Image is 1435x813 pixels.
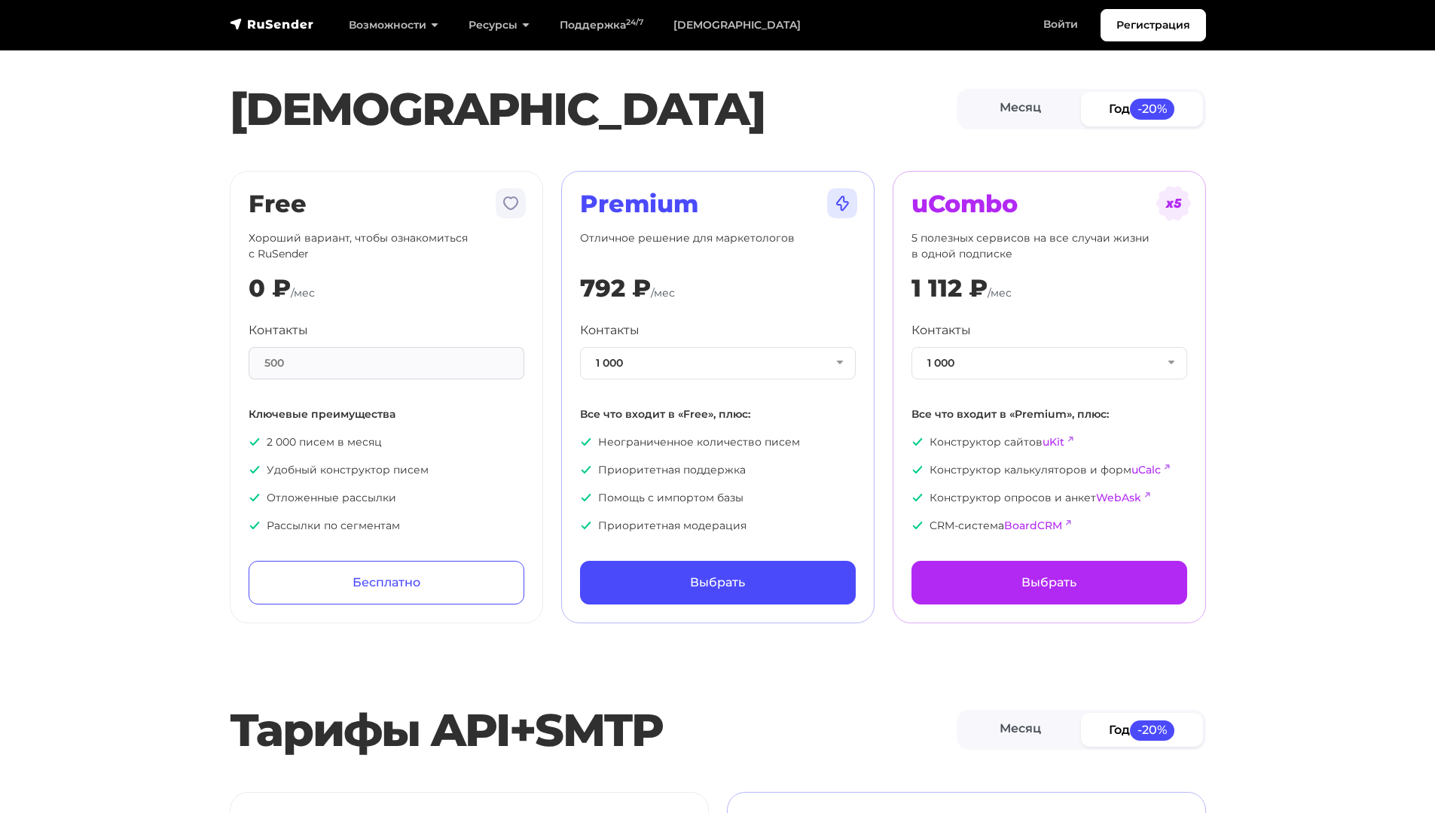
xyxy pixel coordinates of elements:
[1101,9,1206,41] a: Регистрация
[249,561,524,604] a: Бесплатно
[911,230,1187,262] p: 5 полезных сервисов на все случаи жизни в одной подписке
[911,464,924,476] img: icon-ok.svg
[911,190,1187,218] h2: uCombo
[911,462,1187,478] p: Конструктор калькуляторов и форм
[249,464,261,476] img: icon-ok.svg
[1156,185,1192,221] img: tarif-ucombo.svg
[580,561,856,604] a: Выбрать
[1004,519,1062,532] a: BoardCRM
[453,10,545,41] a: Ресурсы
[580,321,640,340] label: Контакты
[580,492,592,504] img: icon-ok.svg
[580,190,856,218] h2: Premium
[651,286,675,300] span: /мес
[249,436,261,448] img: icon-ok.svg
[626,17,643,27] sup: 24/7
[580,274,651,303] div: 792 ₽
[249,462,524,478] p: Удобный конструктор писем
[580,347,856,379] button: 1 000
[580,462,856,478] p: Приоритетная поддержка
[911,274,988,303] div: 1 112 ₽
[911,347,1187,379] button: 1 000
[1131,463,1161,477] a: uCalc
[249,518,524,534] p: Рассылки по сегментам
[1130,99,1175,119] span: -20%
[230,703,957,757] h2: Тарифы API+SMTP
[249,519,261,531] img: icon-ok.svg
[291,286,315,300] span: /мес
[580,436,592,448] img: icon-ok.svg
[911,561,1187,604] a: Выбрать
[911,434,1187,450] p: Конструктор сайтов
[249,406,524,422] p: Ключевые преимущества
[230,82,957,136] h1: [DEMOGRAPHIC_DATA]
[960,713,1082,747] a: Месяц
[911,406,1187,422] p: Все что входит в «Premium», плюс:
[911,321,971,340] label: Контакты
[580,518,856,534] p: Приоритетная модерация
[249,190,524,218] h2: Free
[580,230,856,262] p: Отличное решение для маркетологов
[249,230,524,262] p: Хороший вариант, чтобы ознакомиться с RuSender
[1043,435,1064,449] a: uKit
[580,406,856,422] p: Все что входит в «Free», плюс:
[1130,720,1175,740] span: -20%
[1028,9,1093,40] a: Войти
[580,434,856,450] p: Неограниченное количество писем
[960,92,1082,126] a: Месяц
[658,10,816,41] a: [DEMOGRAPHIC_DATA]
[230,17,314,32] img: RuSender
[1096,491,1141,504] a: WebAsk
[911,436,924,448] img: icon-ok.svg
[911,492,924,504] img: icon-ok.svg
[249,492,261,504] img: icon-ok.svg
[493,185,529,221] img: tarif-free.svg
[545,10,658,41] a: Поддержка24/7
[824,185,860,221] img: tarif-premium.svg
[249,434,524,450] p: 2 000 писем в месяц
[249,490,524,506] p: Отложенные рассылки
[580,490,856,506] p: Помощь с импортом базы
[911,490,1187,506] p: Конструктор опросов и анкет
[334,10,453,41] a: Возможности
[1081,92,1203,126] a: Год
[911,518,1187,534] p: CRM-система
[1081,713,1203,747] a: Год
[988,286,1012,300] span: /мес
[580,464,592,476] img: icon-ok.svg
[580,519,592,531] img: icon-ok.svg
[249,274,291,303] div: 0 ₽
[911,519,924,531] img: icon-ok.svg
[249,321,308,340] label: Контакты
